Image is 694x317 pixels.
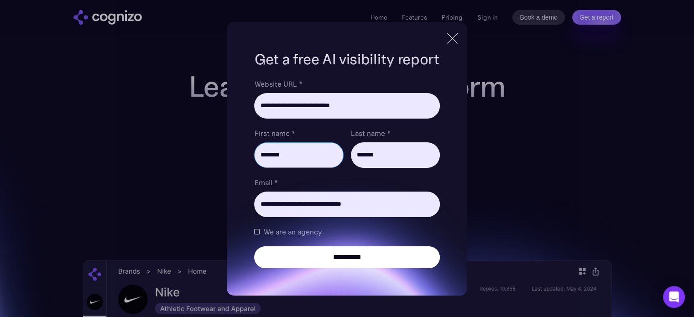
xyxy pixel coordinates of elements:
[254,128,343,139] label: First name *
[254,78,439,268] form: Brand Report Form
[351,128,440,139] label: Last name *
[254,78,439,89] label: Website URL *
[663,286,685,308] div: Open Intercom Messenger
[254,177,439,188] label: Email *
[254,49,439,69] h1: Get a free AI visibility report
[263,226,321,237] span: We are an agency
